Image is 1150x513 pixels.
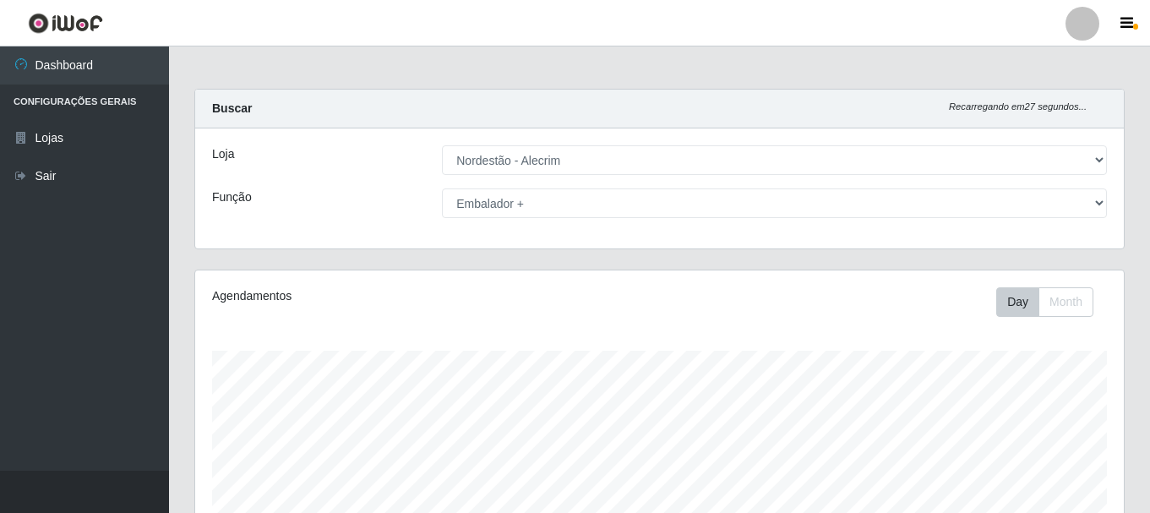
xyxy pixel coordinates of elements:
[212,101,252,115] strong: Buscar
[996,287,1107,317] div: Toolbar with button groups
[212,287,570,305] div: Agendamentos
[1038,287,1093,317] button: Month
[212,145,234,163] label: Loja
[996,287,1093,317] div: First group
[212,188,252,206] label: Função
[949,101,1087,112] i: Recarregando em 27 segundos...
[996,287,1039,317] button: Day
[28,13,103,34] img: CoreUI Logo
